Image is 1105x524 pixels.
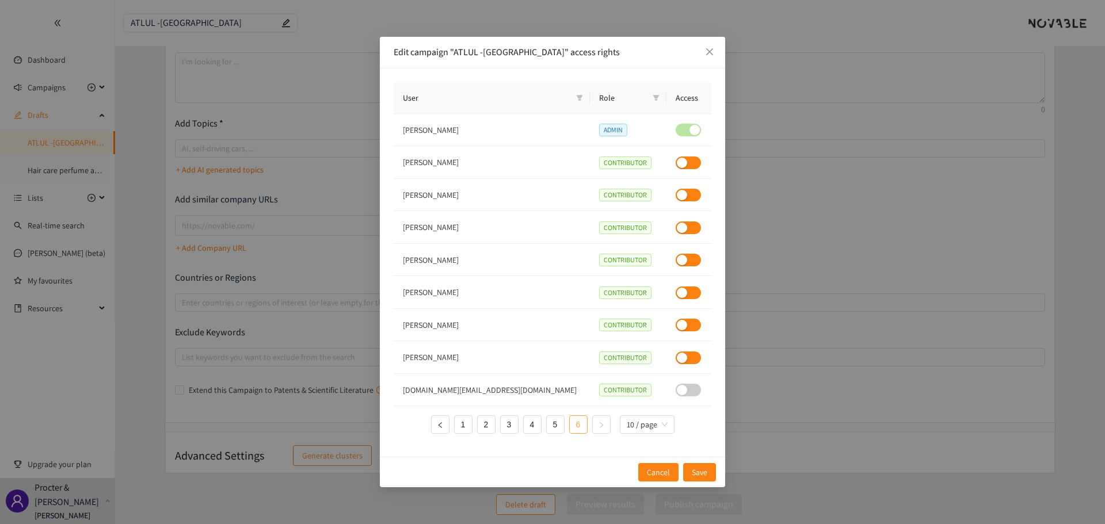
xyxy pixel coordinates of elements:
[599,351,651,364] span: CONTRIBUTOR
[394,309,590,342] td: [PERSON_NAME]
[394,244,590,277] td: [PERSON_NAME]
[394,146,590,179] td: [PERSON_NAME]
[694,37,725,68] button: Close
[501,416,518,433] a: 3
[394,114,590,147] td: [PERSON_NAME]
[599,124,627,136] span: ADMIN
[599,254,651,266] span: CONTRIBUTOR
[650,89,662,106] span: filter
[676,384,701,396] button: This user has not confirmed the invitation yet
[683,463,716,481] button: Save
[599,221,651,234] span: CONTRIBUTOR
[592,415,611,434] button: right
[598,422,605,429] span: right
[599,156,651,169] span: CONTRIBUTOR
[620,415,675,434] div: Page Size
[394,276,590,309] td: [PERSON_NAME]
[454,415,473,434] li: 1
[647,466,670,479] span: Cancel
[638,463,679,481] button: Cancel
[394,211,590,244] td: [PERSON_NAME]
[403,91,571,104] span: User
[569,415,588,434] li: 6
[394,341,590,374] td: [PERSON_NAME]
[666,82,711,114] th: Access
[431,415,449,434] button: left
[394,374,590,407] td: [DOMAIN_NAME][EMAIL_ADDRESS][DOMAIN_NAME]
[599,319,651,331] span: CONTRIBUTOR
[478,416,495,433] a: 2
[599,189,651,201] span: CONTRIBUTOR
[570,416,587,433] a: 6
[455,416,472,433] a: 1
[524,416,541,433] a: 4
[599,91,649,104] span: Role
[500,415,519,434] li: 3
[705,47,714,56] span: close
[574,89,585,106] span: filter
[523,415,542,434] li: 4
[394,46,711,59] div: Edit campaign "ATLUL -[GEOGRAPHIC_DATA]" access rights
[431,415,449,434] li: Previous Page
[692,466,707,479] span: Save
[653,94,660,101] span: filter
[546,415,565,434] li: 5
[599,384,651,396] span: CONTRIBUTOR
[477,415,496,434] li: 2
[394,179,590,212] td: [PERSON_NAME]
[1047,469,1105,524] iframe: Chat Widget
[437,422,444,429] span: left
[627,416,668,433] span: 10 / page
[547,416,564,433] a: 5
[676,124,701,136] button: Admins have access to all Campaigns by default
[599,286,651,299] span: CONTRIBUTOR
[592,415,611,434] li: Next Page
[576,94,583,101] span: filter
